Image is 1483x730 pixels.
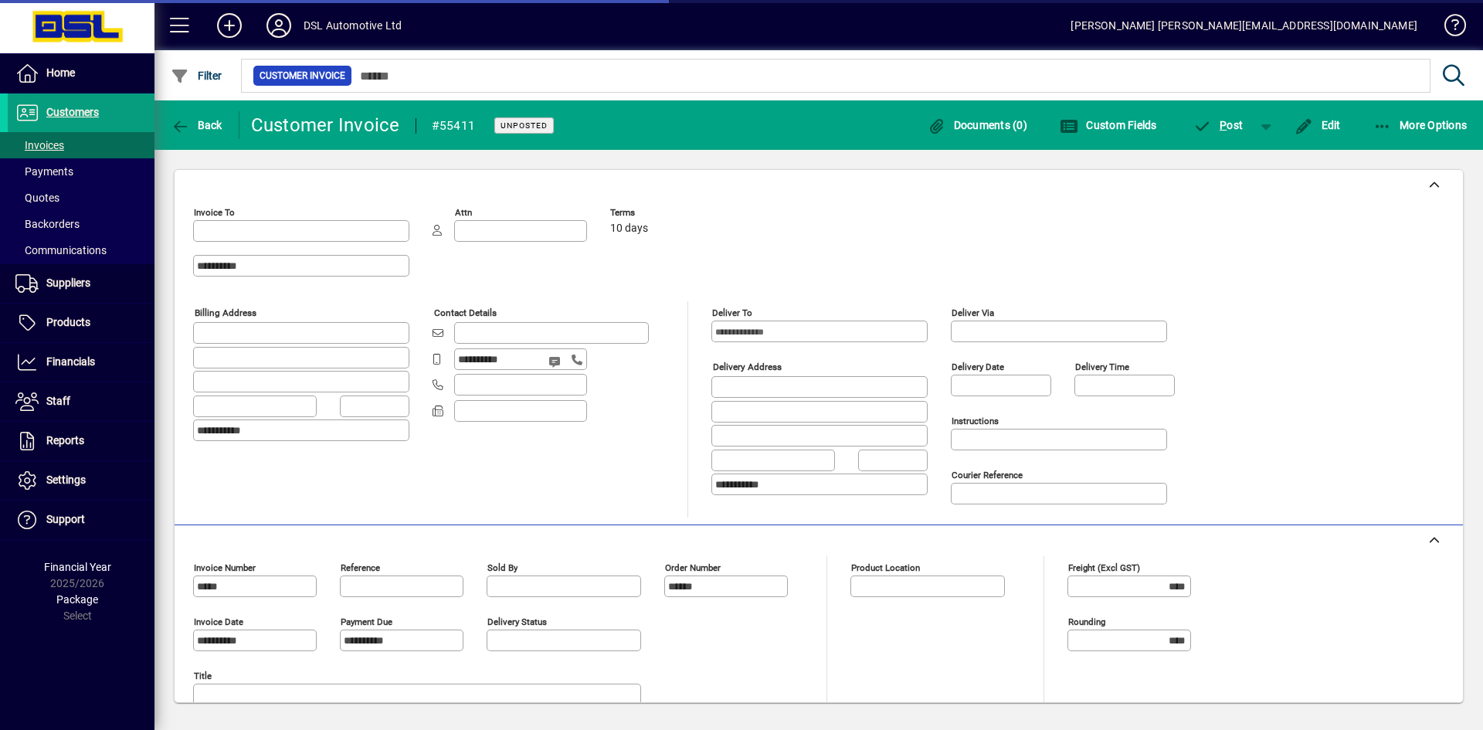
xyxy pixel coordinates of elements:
mat-label: Invoice number [194,562,256,573]
span: Staff [46,395,70,407]
mat-label: Rounding [1068,616,1105,627]
div: #55411 [432,114,476,138]
mat-label: Deliver To [712,307,752,318]
mat-label: Delivery time [1075,362,1129,372]
span: Documents (0) [927,119,1027,131]
a: Knowledge Base [1433,3,1464,53]
span: Communications [15,244,107,256]
a: Communications [8,237,154,263]
app-page-header-button: Back [154,111,239,139]
span: Filter [171,70,222,82]
span: Quotes [15,192,59,204]
button: Documents (0) [923,111,1031,139]
a: Backorders [8,211,154,237]
span: Terms [610,208,703,218]
span: Custom Fields [1060,119,1157,131]
button: Post [1186,111,1251,139]
a: Staff [8,382,154,421]
mat-label: Invoice To [194,207,235,218]
span: Products [46,316,90,328]
mat-label: Order number [665,562,721,573]
span: 10 days [610,222,648,235]
span: Edit [1295,119,1341,131]
div: Customer Invoice [251,113,400,138]
button: Edit [1291,111,1345,139]
span: Home [46,66,75,79]
span: More Options [1373,119,1468,131]
span: Back [171,119,222,131]
mat-label: Product location [851,562,920,573]
mat-label: Instructions [952,416,999,426]
span: Package [56,593,98,606]
span: Financial Year [44,561,111,573]
a: Reports [8,422,154,460]
a: Payments [8,158,154,185]
span: Settings [46,474,86,486]
button: Profile [254,12,304,39]
a: Financials [8,343,154,382]
div: [PERSON_NAME] [PERSON_NAME][EMAIL_ADDRESS][DOMAIN_NAME] [1071,13,1417,38]
span: Support [46,513,85,525]
button: Custom Fields [1056,111,1161,139]
a: Settings [8,461,154,500]
mat-label: Invoice date [194,616,243,627]
a: Invoices [8,132,154,158]
button: Send SMS [538,343,575,380]
span: ost [1193,119,1244,131]
button: Back [167,111,226,139]
a: Suppliers [8,264,154,303]
span: Financials [46,355,95,368]
span: Reports [46,434,84,446]
a: Products [8,304,154,342]
span: Payments [15,165,73,178]
button: Add [205,12,254,39]
span: Backorders [15,218,80,230]
a: Quotes [8,185,154,211]
mat-label: Freight (excl GST) [1068,562,1140,573]
button: Filter [167,62,226,90]
button: More Options [1369,111,1471,139]
span: Customers [46,106,99,118]
mat-label: Payment due [341,616,392,627]
a: Support [8,501,154,539]
div: DSL Automotive Ltd [304,13,402,38]
span: Unposted [501,121,548,131]
mat-label: Delivery date [952,362,1004,372]
mat-label: Delivery status [487,616,547,627]
span: P [1220,119,1227,131]
mat-label: Reference [341,562,380,573]
mat-label: Attn [455,207,472,218]
mat-label: Title [194,671,212,681]
mat-label: Courier Reference [952,470,1023,480]
a: Home [8,54,154,93]
span: Invoices [15,139,64,151]
mat-label: Deliver via [952,307,994,318]
mat-label: Sold by [487,562,518,573]
span: Customer Invoice [260,68,345,83]
span: Suppliers [46,277,90,289]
